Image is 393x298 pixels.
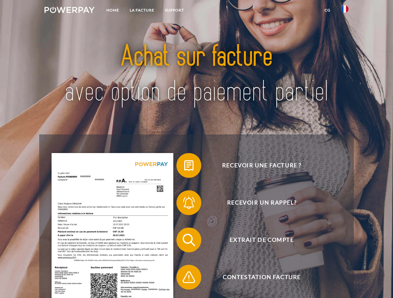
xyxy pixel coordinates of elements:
[185,153,338,178] span: Recevoir une facture ?
[160,5,189,16] a: Support
[176,265,338,290] button: Contestation Facture
[59,30,334,119] img: title-powerpay_fr.svg
[124,5,160,16] a: LA FACTURE
[185,228,338,252] span: Extrait de compte
[176,190,338,215] button: Recevoir un rappel?
[185,265,338,290] span: Contestation Facture
[44,7,95,13] img: logo-powerpay-white.svg
[341,5,349,13] img: fr
[176,228,338,252] button: Extrait de compte
[181,195,197,210] img: qb_bell.svg
[181,269,197,285] img: qb_warning.svg
[185,190,338,215] span: Recevoir un rappel?
[101,5,124,16] a: Home
[181,158,197,173] img: qb_bill.svg
[181,232,197,248] img: qb_search.svg
[176,153,338,178] button: Recevoir une facture ?
[319,5,336,16] a: CG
